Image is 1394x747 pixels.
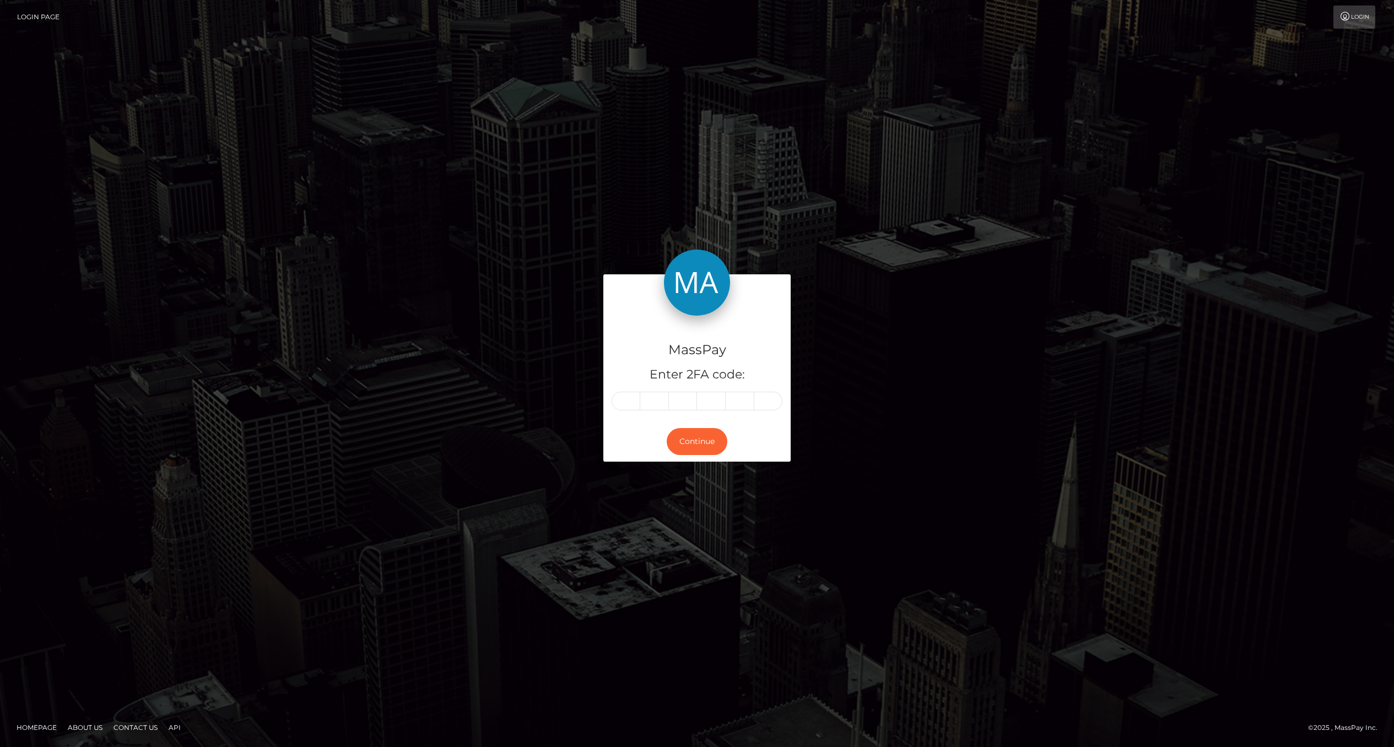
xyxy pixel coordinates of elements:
button: Continue [667,428,727,455]
a: Login Page [17,6,60,29]
div: © 2025 , MassPay Inc. [1308,722,1386,734]
a: Homepage [12,719,61,736]
a: About Us [63,719,107,736]
a: API [164,719,185,736]
a: Login [1333,6,1375,29]
a: Contact Us [109,719,162,736]
h5: Enter 2FA code: [612,366,782,383]
img: MassPay [664,250,730,316]
h4: MassPay [612,340,782,360]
